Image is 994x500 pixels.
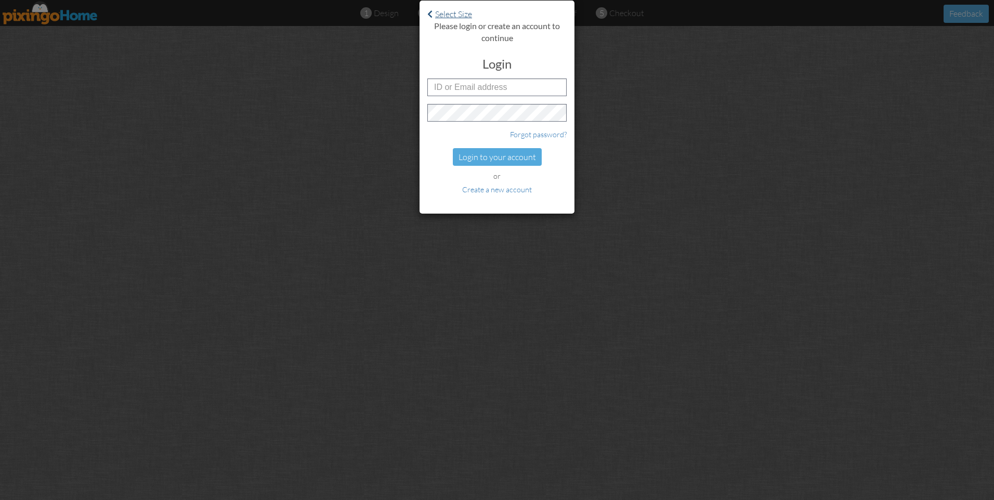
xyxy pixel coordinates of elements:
[510,130,567,139] a: Forgot password?
[427,57,567,71] h3: Login
[427,171,567,182] div: or
[427,78,567,96] input: ID or Email address
[434,21,560,43] strong: Please login or create an account to continue
[453,148,542,166] div: Login to your account
[462,185,532,194] a: Create a new account
[427,9,472,19] a: Select Size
